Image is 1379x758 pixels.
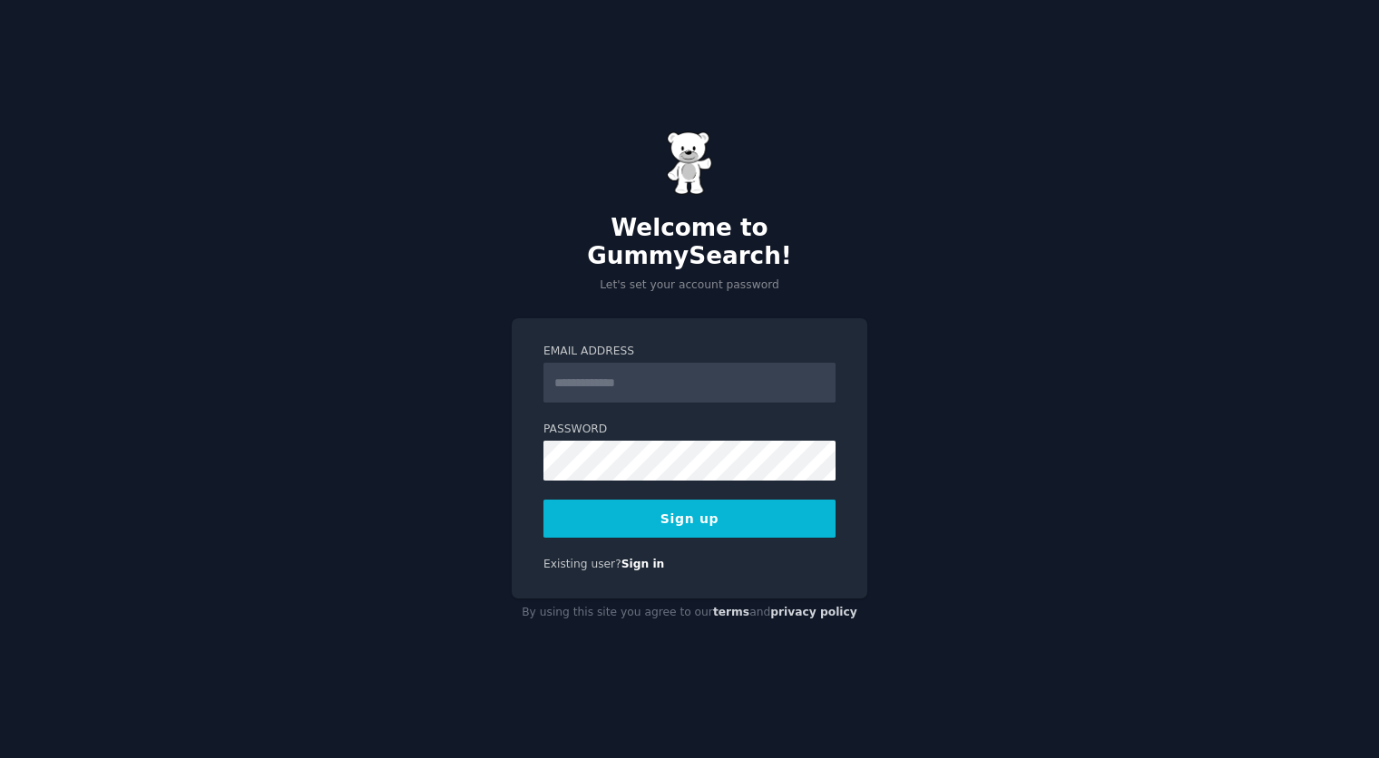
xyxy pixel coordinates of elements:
button: Sign up [543,500,836,538]
a: privacy policy [770,606,857,618]
p: Let's set your account password [512,277,867,294]
img: Gummy Bear [667,131,712,195]
a: Sign in [621,558,665,570]
div: By using this site you agree to our and [512,598,867,627]
h2: Welcome to GummySearch! [512,214,867,271]
label: Email Address [543,344,836,360]
label: Password [543,422,836,438]
span: Existing user? [543,558,621,570]
a: terms [713,606,749,618]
